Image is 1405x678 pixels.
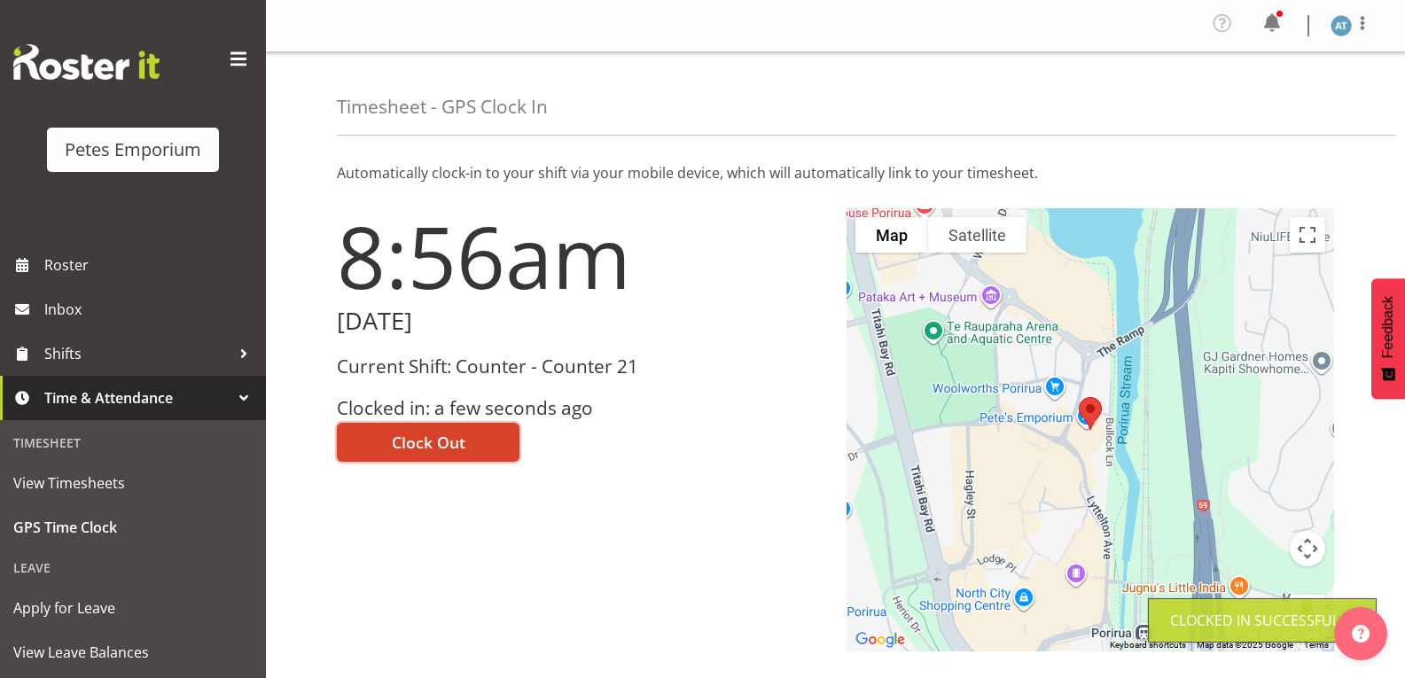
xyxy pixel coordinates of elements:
span: GPS Time Clock [13,514,253,541]
div: Leave [4,549,261,586]
img: Rosterit website logo [13,44,160,80]
a: Open this area in Google Maps (opens a new window) [851,628,909,651]
span: View Leave Balances [13,639,253,666]
button: Keyboard shortcuts [1110,639,1186,651]
a: GPS Time Clock [4,505,261,549]
h1: 8:56am [337,208,825,304]
button: Map camera controls [1290,531,1325,566]
h2: [DATE] [337,308,825,335]
h4: Timesheet - GPS Clock In [337,97,548,117]
h3: Current Shift: Counter - Counter 21 [337,356,825,377]
button: Toggle fullscreen view [1290,217,1325,253]
span: Shifts [44,340,230,367]
img: Google [851,628,909,651]
button: Feedback - Show survey [1371,278,1405,399]
button: Clock Out [337,423,519,462]
span: Time & Attendance [44,385,230,411]
button: Show satellite imagery [928,217,1026,253]
span: Roster [44,252,257,278]
span: Map data ©2025 Google [1197,640,1293,650]
span: Inbox [44,296,257,323]
a: Apply for Leave [4,586,261,630]
a: View Leave Balances [4,630,261,674]
a: Terms (opens in new tab) [1304,640,1329,650]
button: Drag Pegman onto the map to open Street View [1290,595,1325,630]
img: help-xxl-2.png [1352,625,1370,643]
p: Automatically clock-in to your shift via your mobile device, which will automatically link to you... [337,162,1334,183]
div: Petes Emporium [65,136,201,163]
div: Timesheet [4,425,261,461]
span: View Timesheets [13,470,253,496]
img: alex-micheal-taniwha5364.jpg [1331,15,1352,36]
a: View Timesheets [4,461,261,505]
span: Apply for Leave [13,595,253,621]
div: Clocked in Successfully [1170,610,1354,631]
span: Feedback [1380,296,1396,358]
h3: Clocked in: a few seconds ago [337,398,825,418]
span: Clock Out [392,431,465,454]
button: Show street map [855,217,928,253]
